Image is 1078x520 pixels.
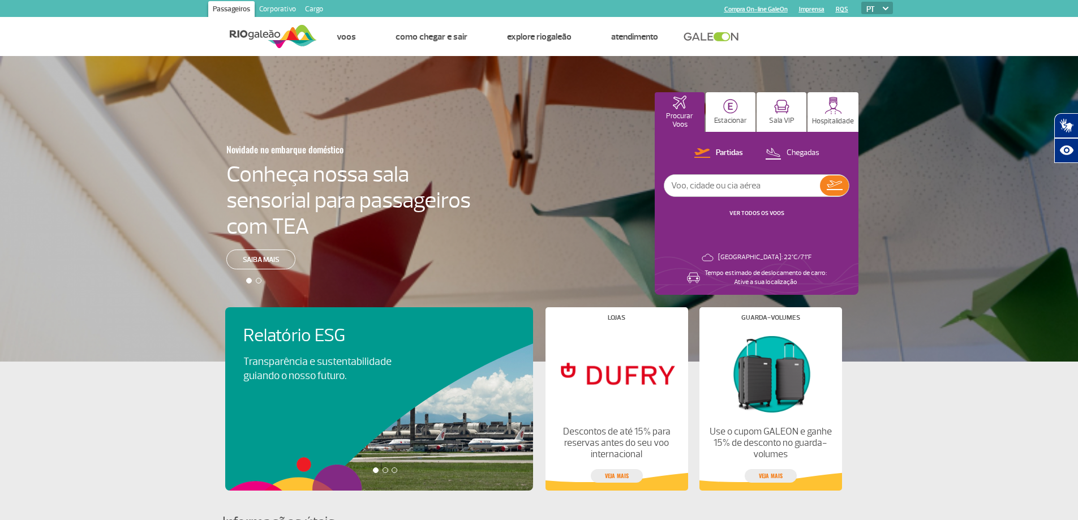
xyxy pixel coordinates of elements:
[300,1,328,19] a: Cargo
[555,330,678,417] img: Lojas
[745,469,797,483] a: veja mais
[787,148,819,158] p: Chegadas
[812,117,854,126] p: Hospitalidade
[664,175,820,196] input: Voo, cidade ou cia aérea
[799,6,824,13] a: Imprensa
[726,209,788,218] button: VER TODOS OS VOOS
[757,92,806,132] button: Sala VIP
[714,117,747,125] p: Estacionar
[762,146,823,161] button: Chegadas
[337,31,356,42] a: Voos
[243,325,423,346] h4: Relatório ESG
[655,92,705,132] button: Procurar Voos
[255,1,300,19] a: Corporativo
[208,1,255,19] a: Passageiros
[396,31,467,42] a: Como chegar e sair
[226,137,415,161] h3: Novidade no embarque doméstico
[507,31,572,42] a: Explore RIOgaleão
[729,209,784,217] a: VER TODOS OS VOOS
[608,315,625,321] h4: Lojas
[691,146,746,161] button: Partidas
[774,100,789,114] img: vipRoom.svg
[769,117,794,125] p: Sala VIP
[824,97,842,114] img: hospitality.svg
[673,96,686,109] img: airplaneHomeActive.svg
[741,315,800,321] h4: Guarda-volumes
[1054,113,1078,138] button: Abrir tradutor de língua de sinais.
[611,31,658,42] a: Atendimento
[708,330,832,417] img: Guarda-volumes
[808,92,858,132] button: Hospitalidade
[243,355,404,383] p: Transparência e sustentabilidade guiando o nosso futuro.
[723,99,738,114] img: carParkingHome.svg
[836,6,848,13] a: RQS
[708,426,832,460] p: Use o cupom GALEON e ganhe 15% de desconto no guarda-volumes
[724,6,788,13] a: Compra On-line GaleOn
[716,148,743,158] p: Partidas
[243,325,515,383] a: Relatório ESGTransparência e sustentabilidade guiando o nosso futuro.
[705,269,827,287] p: Tempo estimado de deslocamento de carro: Ative a sua localização
[706,92,755,132] button: Estacionar
[660,112,699,129] p: Procurar Voos
[718,253,811,262] p: [GEOGRAPHIC_DATA]: 22°C/71°F
[226,250,295,269] a: Saiba mais
[591,469,643,483] a: veja mais
[226,161,471,239] h4: Conheça nossa sala sensorial para passageiros com TEA
[555,426,678,460] p: Descontos de até 15% para reservas antes do seu voo internacional
[1054,113,1078,163] div: Plugin de acessibilidade da Hand Talk.
[1054,138,1078,163] button: Abrir recursos assistivos.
